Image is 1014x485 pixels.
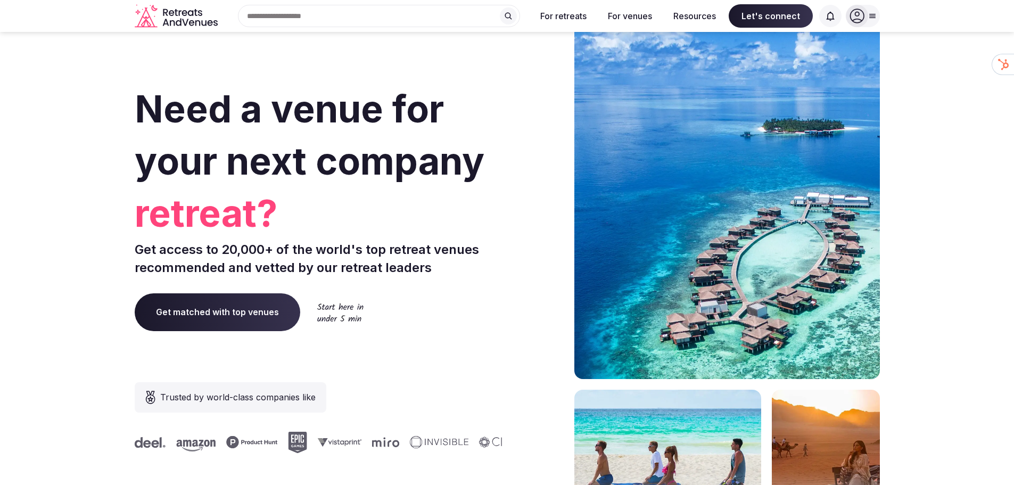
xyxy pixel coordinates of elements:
[135,4,220,28] svg: Retreats and Venues company logo
[313,438,357,447] svg: Vistaprint company logo
[405,436,464,449] svg: Invisible company logo
[135,293,300,331] a: Get matched with top venues
[130,437,161,448] svg: Deel company logo
[160,391,316,404] span: Trusted by world-class companies like
[135,241,503,276] p: Get access to 20,000+ of the world's top retreat venues recommended and vetted by our retreat lea...
[599,4,661,28] button: For venues
[135,86,484,184] span: Need a venue for your next company
[729,4,813,28] span: Let's connect
[135,4,220,28] a: Visit the homepage
[367,437,394,447] svg: Miro company logo
[283,432,302,453] svg: Epic Games company logo
[665,4,724,28] button: Resources
[532,4,595,28] button: For retreats
[135,187,503,240] span: retreat?
[317,303,364,322] img: Start here in under 5 min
